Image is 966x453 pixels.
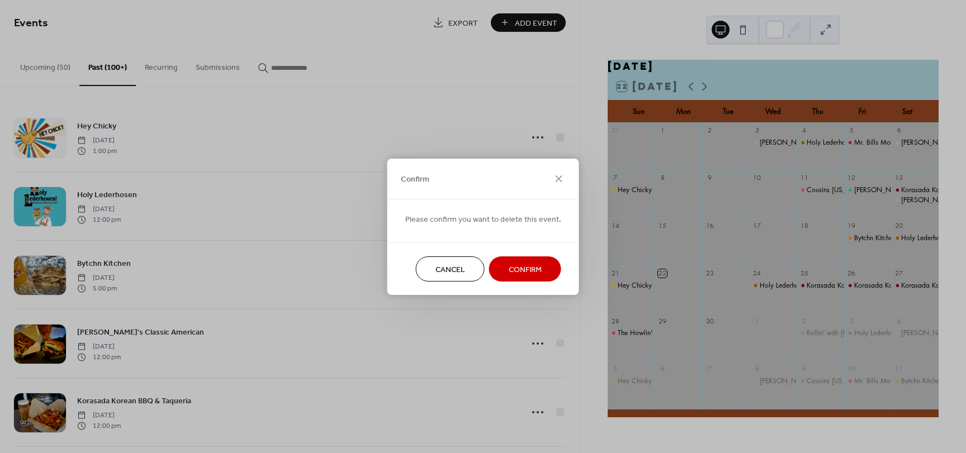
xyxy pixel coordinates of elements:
button: Cancel [416,256,485,282]
span: Confirm [509,264,542,275]
span: Confirm [401,174,429,185]
span: Cancel [435,264,465,275]
span: Please confirm you want to delete this event. [405,213,561,225]
button: Confirm [489,256,561,282]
